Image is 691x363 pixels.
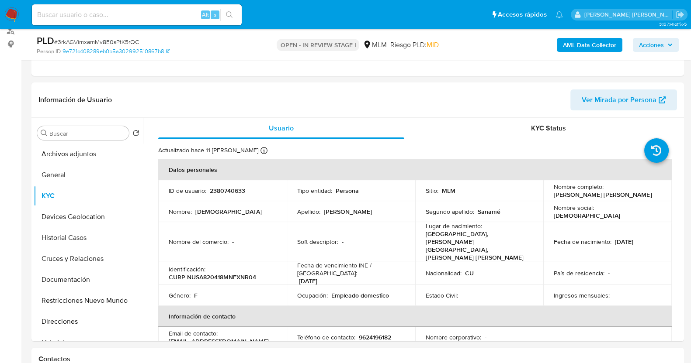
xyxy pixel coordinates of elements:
[554,191,652,199] p: [PERSON_NAME] [PERSON_NAME]
[38,96,112,104] h1: Información de Usuario
[169,337,269,345] p: [EMAIL_ADDRESS][DOMAIN_NAME]
[426,40,438,50] span: MID
[613,291,615,299] p: -
[37,48,61,55] b: Person ID
[169,273,256,281] p: CURP NUSA820418MNEXNR04
[269,123,294,133] span: Usuario
[37,34,54,48] b: PLD
[158,306,672,327] th: Información de contacto
[554,183,604,191] p: Nombre completo :
[297,291,328,299] p: Ocupación :
[41,130,48,137] button: Buscar
[297,261,405,277] p: Fecha de vencimiento INE / [GEOGRAPHIC_DATA] :
[63,48,170,55] a: 9e721c408289eb0b5a302992510867b8
[277,39,359,51] p: OPEN - IN REVIEW STAGE I
[169,208,192,216] p: Nombre :
[478,208,500,216] p: Sanamé
[584,10,673,19] p: baltazar.cabreradupeyron@mercadolibre.com.mx
[342,238,344,246] p: -
[158,146,258,154] p: Actualizado hace 11 [PERSON_NAME]
[675,10,684,19] a: Salir
[34,227,143,248] button: Historial Casos
[169,187,206,195] p: ID de usuario :
[363,40,386,50] div: MLM
[498,10,547,19] span: Accesos rápidos
[214,10,216,19] span: s
[557,38,622,52] button: AML Data Collector
[210,187,245,195] p: 2380740633
[132,130,139,139] button: Volver al orden por defecto
[554,204,594,212] p: Nombre social :
[232,238,234,246] p: -
[299,277,317,285] p: [DATE]
[563,38,616,52] b: AML Data Collector
[633,38,679,52] button: Acciones
[34,290,143,311] button: Restricciones Nuevo Mundo
[462,291,463,299] p: -
[220,9,238,21] button: search-icon
[390,40,438,50] span: Riesgo PLD:
[554,212,620,219] p: [DEMOGRAPHIC_DATA]
[194,291,198,299] p: F
[34,144,143,164] button: Archivos adjuntos
[426,269,462,277] p: Nacionalidad :
[659,21,687,27] span: 3.157.1-hotfix-5
[34,185,143,206] button: KYC
[426,291,458,299] p: Estado Civil :
[297,333,355,341] p: Teléfono de contacto :
[324,208,372,216] p: [PERSON_NAME]
[297,187,332,195] p: Tipo entidad :
[426,208,474,216] p: Segundo apellido :
[554,269,604,277] p: País de residencia :
[639,38,664,52] span: Acciones
[556,11,563,18] a: Notificaciones
[297,208,320,216] p: Apellido :
[570,89,677,110] button: Ver Mirada por Persona
[582,89,656,110] span: Ver Mirada por Persona
[49,130,125,137] input: Buscar
[34,248,143,269] button: Cruces y Relaciones
[169,238,229,246] p: Nombre del comercio :
[34,311,143,332] button: Direcciones
[169,329,218,337] p: Email de contacto :
[169,265,205,273] p: Identificación :
[442,187,455,195] p: MLM
[336,187,359,195] p: Persona
[158,159,672,180] th: Datos personales
[202,10,209,19] span: Alt
[34,332,143,353] button: Lista Interna
[34,206,143,227] button: Devices Geolocation
[554,238,611,246] p: Fecha de nacimiento :
[169,291,191,299] p: Género :
[426,187,438,195] p: Sitio :
[608,269,610,277] p: -
[426,333,481,341] p: Nombre corporativo :
[465,269,474,277] p: CU
[331,291,389,299] p: Empleado domestico
[195,208,262,216] p: [DEMOGRAPHIC_DATA]
[615,238,633,246] p: [DATE]
[34,269,143,290] button: Documentación
[531,123,566,133] span: KYC Status
[426,222,482,230] p: Lugar de nacimiento :
[485,333,486,341] p: -
[426,230,530,261] p: [GEOGRAPHIC_DATA], [PERSON_NAME][GEOGRAPHIC_DATA], [PERSON_NAME] [PERSON_NAME]
[359,333,391,341] p: 9624196182
[54,38,139,46] span: # 3rkAGVimxamMv8E0sPtK5rQC
[297,238,338,246] p: Soft descriptor :
[32,9,242,21] input: Buscar usuario o caso...
[34,164,143,185] button: General
[554,291,610,299] p: Ingresos mensuales :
